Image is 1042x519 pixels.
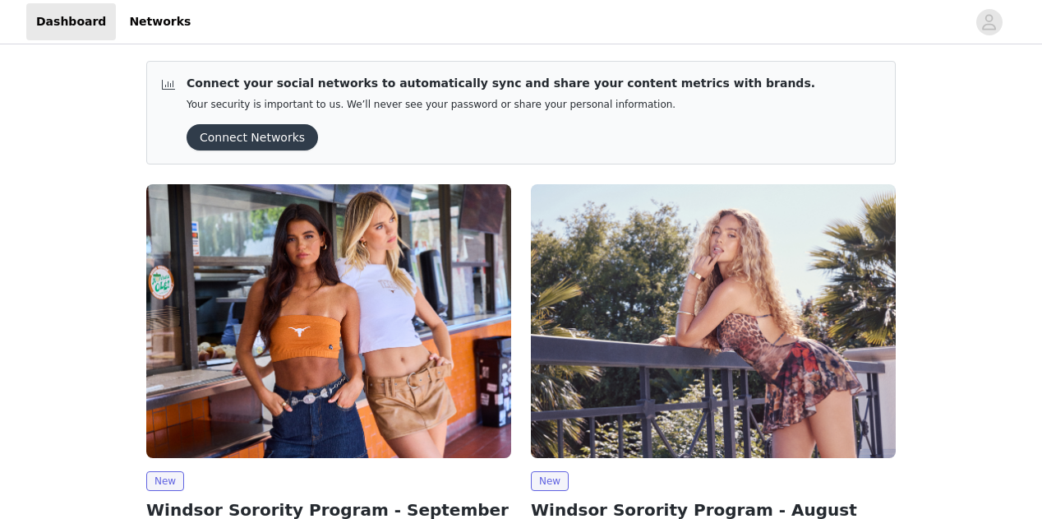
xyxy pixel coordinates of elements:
img: Windsor [146,184,511,458]
span: New [146,471,184,491]
a: Dashboard [26,3,116,40]
span: New [531,471,569,491]
img: Windsor [531,184,896,458]
div: avatar [981,9,997,35]
p: Connect your social networks to automatically sync and share your content metrics with brands. [187,75,815,92]
button: Connect Networks [187,124,318,151]
a: Networks [119,3,201,40]
p: Your security is important to us. We’ll never see your password or share your personal information. [187,99,815,111]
